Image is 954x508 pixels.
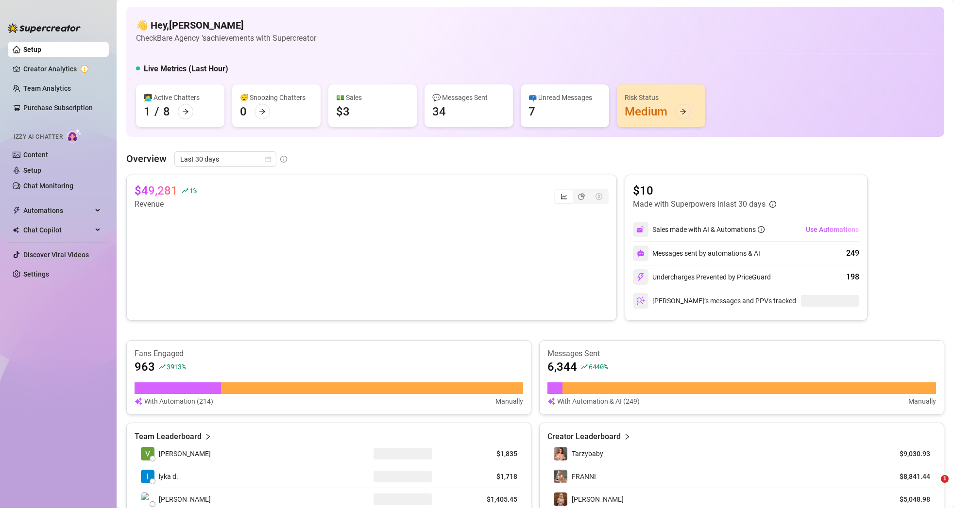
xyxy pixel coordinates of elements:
[554,470,567,483] img: FRANNI
[554,189,609,204] div: segmented control
[259,108,266,115] span: arrow-right
[633,293,796,309] div: [PERSON_NAME]’s messages and PPVs tracked
[637,249,645,257] img: svg%3e
[680,108,686,115] span: arrow-right
[23,84,71,92] a: Team Analytics
[547,396,555,407] img: svg%3e
[561,193,567,200] span: line-chart
[451,449,517,459] article: $1,835
[13,227,19,233] img: Chat Copilot
[14,132,63,142] span: Izzy AI Chatter
[633,246,760,261] div: Messages sent by automations & AI
[886,449,930,459] article: $9,030.93
[941,475,949,483] span: 1
[144,104,151,119] div: 1
[23,166,41,174] a: Setup
[636,225,645,234] img: svg%3e
[336,104,350,119] div: $3
[432,92,505,103] div: 💬 Messages Sent
[136,18,316,32] h4: 👋 Hey, [PERSON_NAME]
[572,495,624,503] span: [PERSON_NAME]
[265,156,271,162] span: calendar
[167,362,186,371] span: 3913 %
[528,92,601,103] div: 📪 Unread Messages
[240,104,247,119] div: 0
[144,92,217,103] div: 👩‍💻 Active Chatters
[633,269,771,285] div: Undercharges Prevented by PriceGuard
[572,450,603,458] span: Tarzybaby
[189,186,197,195] span: 1 %
[23,61,101,77] a: Creator Analytics exclamation-circle
[180,152,271,166] span: Last 30 days
[135,183,178,198] article: $49,281
[805,222,859,237] button: Use Automations
[886,472,930,481] article: $8,841.44
[135,396,142,407] img: svg%3e
[633,198,766,210] article: Made with Superpowers in last 30 days
[636,273,645,281] img: svg%3e
[886,494,930,504] article: $5,048.98
[581,363,588,370] span: rise
[547,348,936,359] article: Messages Sent
[144,63,228,75] h5: Live Metrics (Last Hour)
[159,494,211,505] span: [PERSON_NAME]
[23,270,49,278] a: Settings
[163,104,170,119] div: 8
[23,46,41,53] a: Setup
[624,431,630,442] span: right
[136,32,316,44] article: Check Bare Agency 's achievements with Supercreator
[451,472,517,481] article: $1,718
[806,226,859,233] span: Use Automations
[23,203,92,218] span: Automations
[182,187,188,194] span: rise
[336,92,409,103] div: 💵 Sales
[921,475,944,498] iframe: Intercom live chat
[23,151,48,159] a: Content
[135,431,202,442] article: Team Leaderboard
[23,251,89,259] a: Discover Viral Videos
[846,271,859,283] div: 198
[135,359,155,375] article: 963
[547,359,577,375] article: 6,344
[572,473,596,480] span: FRANNI
[652,224,765,235] div: Sales made with AI & Automations
[547,431,621,442] article: Creator Leaderboard
[13,207,20,214] span: thunderbolt
[280,156,287,163] span: info-circle
[495,396,523,407] article: Manually
[557,396,640,407] article: With Automation & AI (249)
[769,201,776,208] span: info-circle
[633,183,776,198] article: $10
[625,92,698,103] div: Risk Status
[204,431,211,442] span: right
[846,247,859,259] div: 249
[159,448,211,459] span: [PERSON_NAME]
[141,447,154,460] img: Vince Deltran
[126,151,167,166] article: Overview
[240,92,313,103] div: 😴 Snoozing Chatters
[908,396,936,407] article: Manually
[159,471,178,482] span: lyka d.
[554,447,567,460] img: Tarzybaby
[451,494,517,504] article: $1,405.45
[135,348,523,359] article: Fans Engaged
[159,363,166,370] span: rise
[23,182,73,190] a: Chat Monitoring
[432,104,446,119] div: 34
[141,492,154,506] img: Larry Gabilan
[596,193,602,200] span: dollar-circle
[144,396,213,407] article: With Automation (214)
[23,222,92,238] span: Chat Copilot
[528,104,535,119] div: 7
[141,470,154,483] img: lyka dapol
[578,193,585,200] span: pie-chart
[182,108,189,115] span: arrow-right
[589,362,608,371] span: 6440 %
[636,296,645,305] img: svg%3e
[758,226,765,233] span: info-circle
[135,198,197,210] article: Revenue
[23,100,101,115] a: Purchase Subscription
[554,492,567,506] img: Leila
[67,129,82,143] img: AI Chatter
[8,23,81,33] img: logo-BBDzfeDw.svg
